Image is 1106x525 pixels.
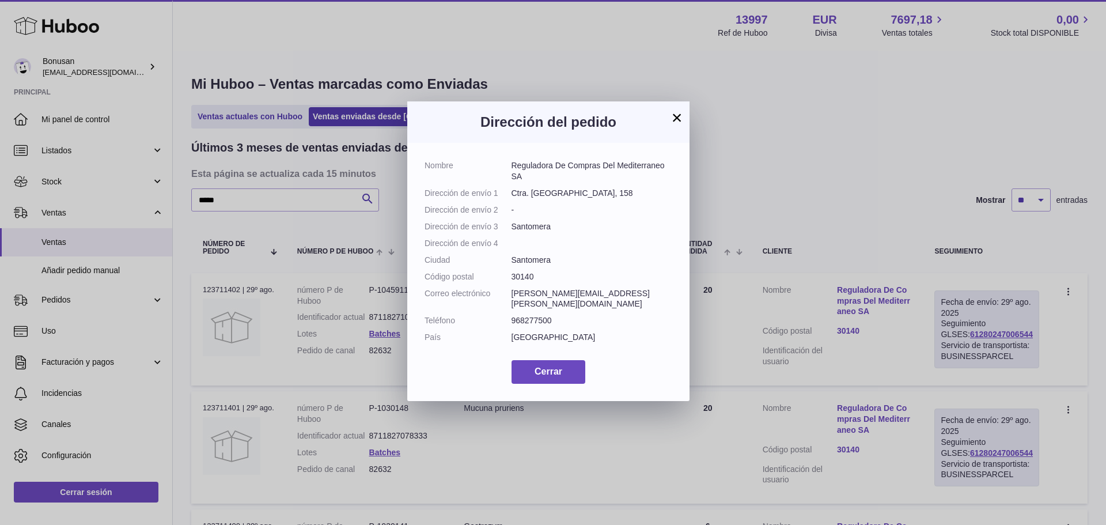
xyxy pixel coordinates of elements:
dd: Santomera [512,221,673,232]
dt: Dirección de envío 4 [425,238,512,249]
dt: Teléfono [425,315,512,326]
dt: Ciudad [425,255,512,266]
dd: Ctra. [GEOGRAPHIC_DATA], 158 [512,188,673,199]
dt: Dirección de envío 3 [425,221,512,232]
button: × [670,111,684,124]
dd: Reguladora De Compras Del Mediterraneo SA [512,160,673,182]
span: Cerrar [535,367,562,376]
dt: País [425,332,512,343]
dd: [PERSON_NAME][EMAIL_ADDRESS][PERSON_NAME][DOMAIN_NAME] [512,288,673,310]
dt: Correo electrónico [425,288,512,310]
dt: Dirección de envío 1 [425,188,512,199]
h3: Dirección del pedido [425,113,672,131]
dd: 968277500 [512,315,673,326]
button: Cerrar [512,360,585,384]
dd: Santomera [512,255,673,266]
dd: - [512,205,673,216]
dt: Nombre [425,160,512,182]
dt: Dirección de envío 2 [425,205,512,216]
dt: Código postal [425,271,512,282]
dd: 30140 [512,271,673,282]
dd: [GEOGRAPHIC_DATA] [512,332,673,343]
